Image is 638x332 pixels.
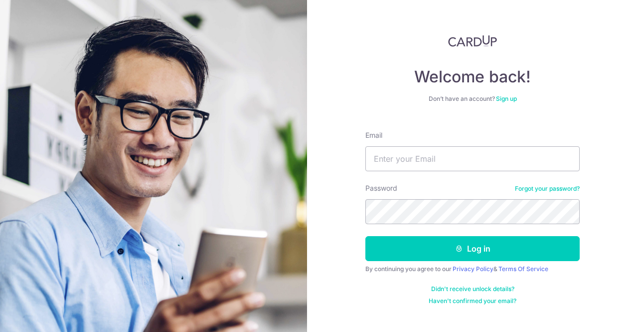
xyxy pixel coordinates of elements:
button: Log in [365,236,580,261]
a: Haven't confirmed your email? [429,297,516,305]
a: Terms Of Service [498,265,548,273]
div: Don’t have an account? [365,95,580,103]
a: Sign up [496,95,517,102]
label: Email [365,130,382,140]
label: Password [365,183,397,193]
a: Privacy Policy [453,265,493,273]
img: CardUp Logo [448,35,497,47]
input: Enter your Email [365,146,580,171]
a: Forgot your password? [515,185,580,193]
h4: Welcome back! [365,67,580,87]
div: By continuing you agree to our & [365,265,580,273]
a: Didn't receive unlock details? [431,285,514,293]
